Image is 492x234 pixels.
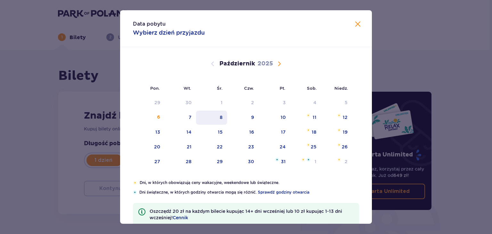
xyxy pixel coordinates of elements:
img: Pomarańczowa gwiazdka [306,113,310,117]
small: Niedz. [334,86,348,91]
div: 15 [218,129,223,135]
div: 5 [345,99,348,106]
img: Niebieska gwiazdka [307,158,310,162]
td: środa, 15 października 2025 [196,125,227,139]
td: piątek, 24 października 2025 [258,140,290,154]
div: 7 [189,114,192,121]
img: Pomarańczowa gwiazdka [337,158,341,162]
div: 18 [312,129,316,135]
img: Pomarańczowa gwiazdka [337,128,341,132]
div: 9 [251,114,254,121]
td: czwartek, 30 października 2025 [227,155,259,169]
img: Niebieska gwiazdka [133,190,137,194]
td: sobota, 18 października 2025 [290,125,321,139]
td: Data niedostępna. niedziela, 5 października 2025 [321,96,352,110]
small: Czw. [244,86,254,91]
div: 3 [283,99,286,106]
div: 8 [220,114,223,121]
small: Pt. [280,86,285,91]
div: 4 [313,99,316,106]
button: Zamknij [354,21,362,29]
img: Pomarańczowa gwiazdka [337,143,341,147]
td: sobota, 1 listopada 2025 [290,155,321,169]
div: 10 [281,114,286,121]
td: niedziela, 26 października 2025 [321,140,352,154]
td: sobota, 25 października 2025 [290,140,321,154]
button: Następny miesiąc [275,60,283,68]
div: 29 [217,158,223,165]
td: Data niedostępna. piątek, 3 października 2025 [258,96,290,110]
div: 30 [248,158,254,165]
small: Pon. [150,86,160,91]
img: Pomarańczowa gwiazdka [133,181,137,185]
div: 20 [154,144,160,150]
p: Październik [219,60,255,68]
div: 1 [221,99,223,106]
img: Pomarańczowa gwiazdka [306,143,310,147]
p: Dni świąteczne, w których godziny otwarcia mogą się różnić. [139,189,359,195]
td: Data niedostępna. poniedziałek, 29 września 2025 [133,96,165,110]
div: 11 [313,114,316,121]
td: wtorek, 28 października 2025 [165,155,196,169]
small: Śr. [217,86,223,91]
td: wtorek, 21 października 2025 [165,140,196,154]
td: niedziela, 2 listopada 2025 [321,155,352,169]
td: piątek, 10 października 2025 [258,111,290,125]
div: 31 [281,158,286,165]
div: 1 [315,158,316,165]
td: Data niedostępna. czwartek, 2 października 2025 [227,96,259,110]
td: wtorek, 7 października 2025 [165,111,196,125]
div: 2 [345,158,348,165]
div: 12 [343,114,348,121]
div: 17 [281,129,286,135]
td: poniedziałek, 13 października 2025 [133,125,165,139]
div: 23 [248,144,254,150]
div: 25 [311,144,316,150]
div: 24 [280,144,286,150]
td: czwartek, 16 października 2025 [227,125,259,139]
div: 21 [187,144,192,150]
div: 14 [186,129,192,135]
p: Oszczędź 20 zł na każdym bilecie kupując 14+ dni wcześniej lub 10 zł kupując 1-13 dni wcześniej! [150,208,354,221]
p: Dni, w których obowiązują ceny wakacyjne, weekendowe lub świąteczne. [140,180,359,186]
td: poniedziałek, 20 października 2025 [133,140,165,154]
img: Pomarańczowa gwiazdka [301,158,305,162]
td: sobota, 11 października 2025 [290,111,321,125]
td: wtorek, 14 października 2025 [165,125,196,139]
p: 2025 [258,60,273,68]
td: Data niedostępna. wtorek, 30 września 2025 [165,96,196,110]
img: Niebieska gwiazdka [275,158,279,162]
td: Data niedostępna. sobota, 4 października 2025 [290,96,321,110]
td: środa, 8 października 2025 [196,111,227,125]
td: poniedziałek, 6 października 2025 [133,111,165,125]
td: czwartek, 9 października 2025 [227,111,259,125]
div: 29 [154,99,160,106]
td: niedziela, 12 października 2025 [321,111,352,125]
td: poniedziałek, 27 października 2025 [133,155,165,169]
img: Pomarańczowa gwiazdka [337,113,341,117]
p: Wybierz dzień przyjazdu [133,29,205,37]
td: środa, 22 października 2025 [196,140,227,154]
td: czwartek, 23 października 2025 [227,140,259,154]
div: 27 [154,158,160,165]
small: Sob. [307,86,317,91]
img: Pomarańczowa gwiazdka [306,128,310,132]
div: 16 [249,129,254,135]
div: 30 [185,99,192,106]
div: 26 [342,144,348,150]
td: środa, 29 października 2025 [196,155,227,169]
div: 22 [217,144,223,150]
td: piątek, 31 października 2025 [258,155,290,169]
div: 2 [251,99,254,106]
small: Wt. [184,86,191,91]
div: 28 [186,158,192,165]
a: Cennik [173,214,188,221]
div: 6 [157,114,160,121]
td: Data niedostępna. środa, 1 października 2025 [196,96,227,110]
a: Sprawdź godziny otwarcia [258,189,309,195]
div: 13 [155,129,160,135]
td: piątek, 17 października 2025 [258,125,290,139]
div: 19 [343,129,348,135]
